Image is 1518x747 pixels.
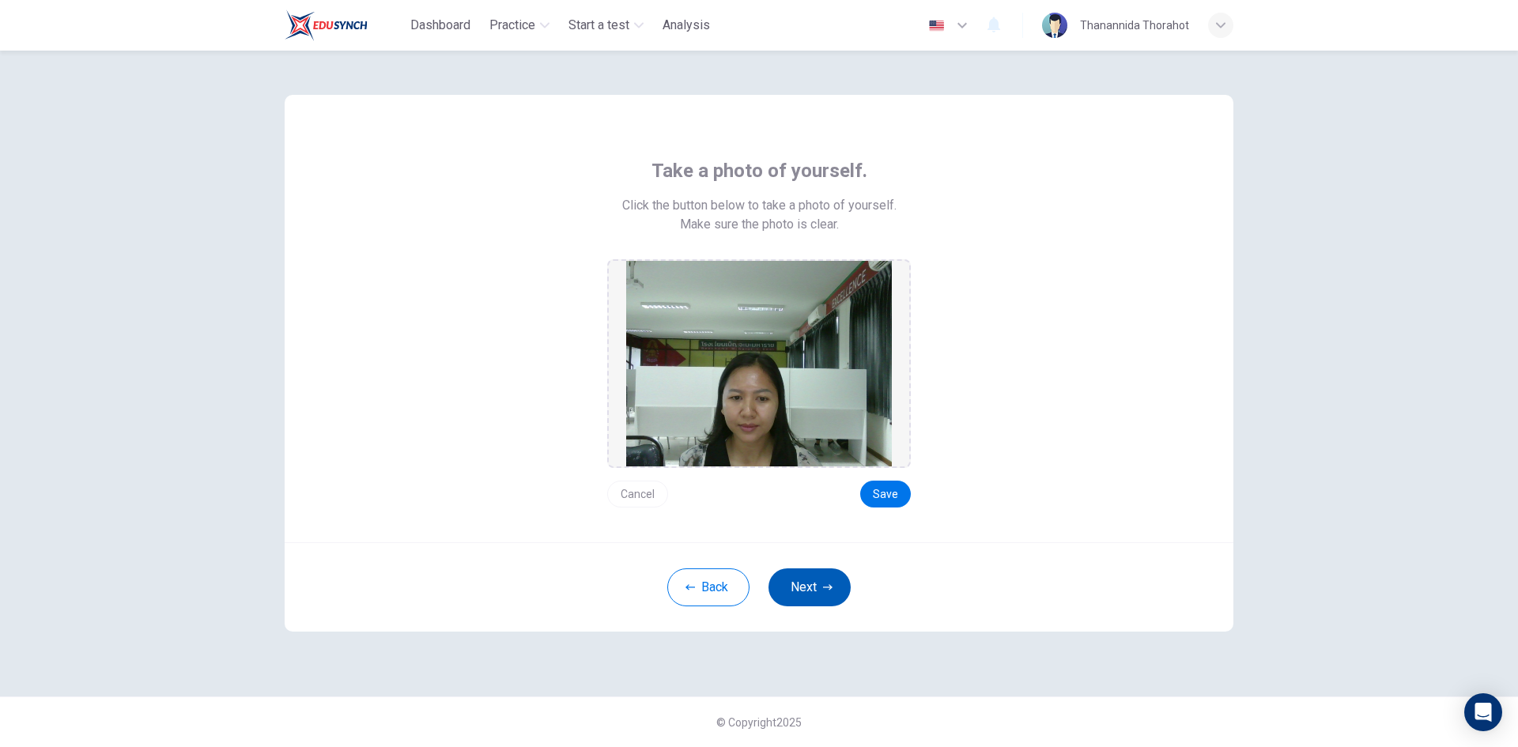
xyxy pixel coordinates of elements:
[680,215,839,234] span: Make sure the photo is clear.
[860,481,911,507] button: Save
[667,568,750,606] button: Back
[562,11,650,40] button: Start a test
[626,261,892,466] img: preview screemshot
[607,481,668,507] button: Cancel
[622,196,897,215] span: Click the button below to take a photo of yourself.
[663,16,710,35] span: Analysis
[285,9,404,41] a: Train Test logo
[410,16,470,35] span: Dashboard
[1464,693,1502,731] div: Open Intercom Messenger
[404,11,477,40] button: Dashboard
[768,568,851,606] button: Next
[1080,16,1189,35] div: Thanannida Thorahot
[927,20,946,32] img: en
[1042,13,1067,38] img: Profile picture
[651,158,867,183] span: Take a photo of yourself.
[716,716,802,729] span: © Copyright 2025
[656,11,716,40] button: Analysis
[285,9,368,41] img: Train Test logo
[483,11,556,40] button: Practice
[489,16,535,35] span: Practice
[568,16,629,35] span: Start a test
